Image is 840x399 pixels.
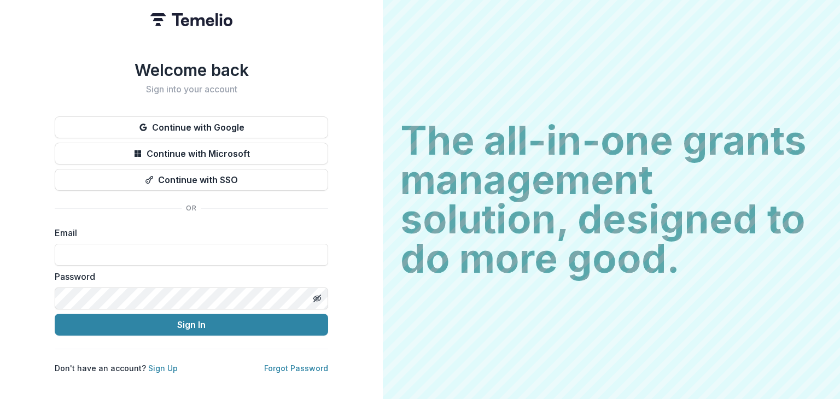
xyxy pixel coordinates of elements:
button: Continue with SSO [55,169,328,191]
a: Forgot Password [264,363,328,373]
p: Don't have an account? [55,362,178,374]
label: Email [55,226,322,239]
a: Sign Up [148,363,178,373]
img: Temelio [150,13,232,26]
button: Sign In [55,314,328,336]
button: Toggle password visibility [308,290,326,307]
h2: Sign into your account [55,84,328,95]
button: Continue with Google [55,116,328,138]
button: Continue with Microsoft [55,143,328,165]
h1: Welcome back [55,60,328,80]
label: Password [55,270,322,283]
